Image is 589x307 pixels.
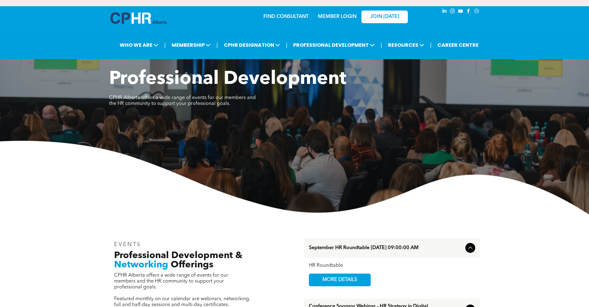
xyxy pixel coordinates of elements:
a: Social network [473,8,480,16]
div: HR Roundtable [309,263,475,269]
li: | [381,39,382,51]
li: | [430,39,432,51]
a: MEMBER LOGIN [318,14,356,19]
span: RESOURCES [386,39,426,51]
span: PROFESSIONAL DEVELOPMENT [291,39,377,51]
a: JOIN [DATE] [361,11,408,23]
li: | [286,39,288,51]
span: EVENTS [114,242,142,247]
span: MEMBERSHIP [170,39,212,51]
span: Professional Development & [114,251,242,260]
a: linkedin [441,8,448,16]
span: Professional Development [109,70,346,89]
span: CPHR Alberta offers a wide range of events for our members and the HR community to support your p... [114,273,228,290]
a: youtube [457,8,464,16]
a: facebook [465,8,472,16]
li: | [216,39,218,51]
img: A blue and white logo for cp alberta [110,12,167,24]
a: FIND CONSULTANT [263,14,309,19]
span: JOIN [DATE] [370,14,399,20]
span: CPHR DESIGNATION [222,39,282,51]
span: WHO WE ARE [118,39,160,51]
span: Networking [114,260,168,270]
span: Offerings [171,260,213,270]
a: CAREER CENTRE [436,39,480,51]
span: September HR Roundtable [DATE] 09:00:00 AM [309,245,463,251]
a: MORE DETAILS [309,274,371,286]
span: CPHR Alberta offers a wide range of events for our members and the HR community to support your p... [109,95,256,106]
a: instagram [449,8,456,16]
span: MORE DETAILS [315,274,364,286]
li: | [164,39,166,51]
